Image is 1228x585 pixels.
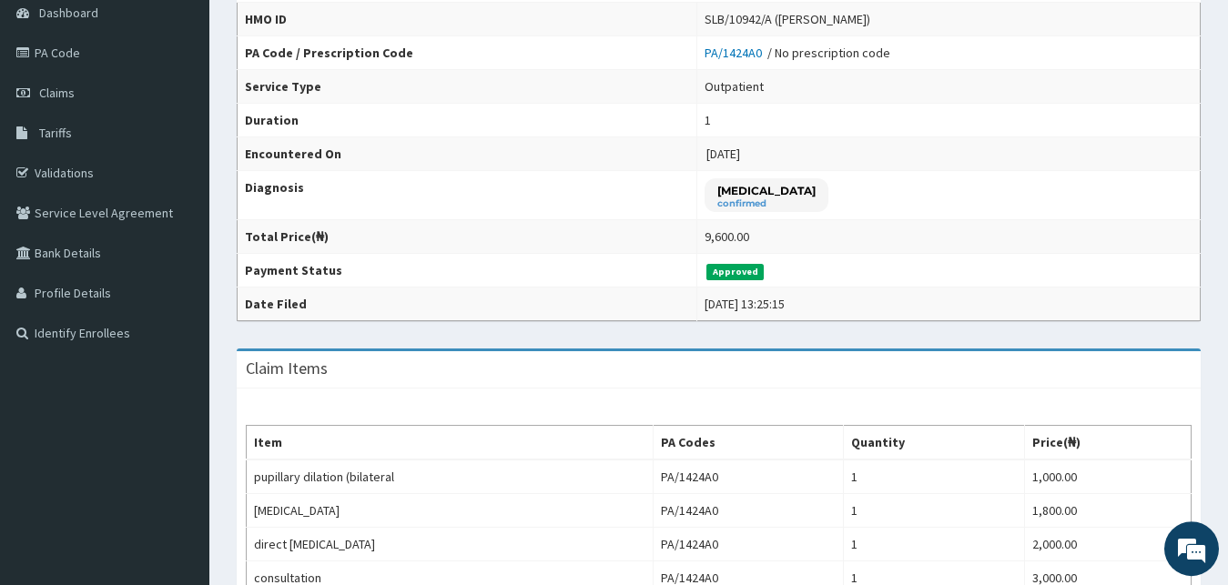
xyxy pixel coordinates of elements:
[706,264,764,280] span: Approved
[238,287,697,321] th: Date Filed
[247,426,654,460] th: Item
[238,104,697,137] th: Duration
[844,426,1025,460] th: Quantity
[844,494,1025,528] td: 1
[705,227,749,246] div: 9,600.00
[654,426,844,460] th: PA Codes
[705,45,767,61] a: PA/1424A0
[705,77,764,96] div: Outpatient
[238,137,697,171] th: Encountered On
[844,528,1025,561] td: 1
[238,254,697,287] th: Payment Status
[247,528,654,561] td: direct [MEDICAL_DATA]
[1024,426,1191,460] th: Price(₦)
[705,10,870,28] div: SLB/10942/A ([PERSON_NAME])
[844,459,1025,494] td: 1
[654,459,844,494] td: PA/1424A0
[705,44,890,62] div: / No prescription code
[717,183,816,198] p: [MEDICAL_DATA]
[238,3,697,36] th: HMO ID
[238,36,697,70] th: PA Code / Prescription Code
[1024,459,1191,494] td: 1,000.00
[247,494,654,528] td: [MEDICAL_DATA]
[39,85,75,101] span: Claims
[1024,494,1191,528] td: 1,800.00
[717,199,816,208] small: confirmed
[246,360,328,377] h3: Claim Items
[238,220,697,254] th: Total Price(₦)
[1024,528,1191,561] td: 2,000.00
[238,70,697,104] th: Service Type
[705,111,711,129] div: 1
[654,494,844,528] td: PA/1424A0
[706,146,740,162] span: [DATE]
[247,459,654,494] td: pupillary dilation (bilateral
[39,5,98,21] span: Dashboard
[39,125,72,141] span: Tariffs
[238,171,697,220] th: Diagnosis
[705,295,785,313] div: [DATE] 13:25:15
[654,528,844,561] td: PA/1424A0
